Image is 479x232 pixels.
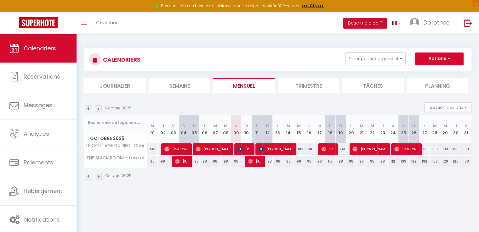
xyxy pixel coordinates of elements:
[88,117,144,128] input: Rechercher un logement...
[402,123,405,129] abbr: S
[398,115,408,143] th: 25
[262,115,273,143] th: 12
[147,115,158,143] th: 01
[367,115,377,143] th: 22
[315,156,325,167] div: 98
[423,123,425,129] abbr: L
[248,155,262,167] span: [PERSON_NAME]
[342,78,404,93] li: Tâches
[294,156,304,167] div: 98
[398,156,408,167] div: 133
[235,123,237,129] abbr: J
[318,123,321,129] abbr: V
[433,123,437,129] abbr: M
[339,123,342,129] abbr: D
[405,12,458,34] a: ... Dorothee
[356,115,367,143] th: 21
[283,115,294,143] th: 14
[210,115,220,143] th: 07
[193,123,196,129] abbr: D
[425,102,471,112] button: Gestion des prix
[294,143,304,155] div: 102
[189,156,199,167] div: 98
[24,101,52,109] span: Messages
[19,17,58,28] img: Super Booking
[410,18,419,27] img: ...
[304,115,315,143] th: 16
[423,19,450,26] span: Dorothee
[450,143,461,155] div: 128
[345,52,406,65] button: Filtrer par hébergement
[283,156,294,167] div: 98
[287,123,290,129] abbr: M
[262,156,273,167] div: 98
[419,115,430,143] th: 27
[464,19,472,27] img: logout
[213,123,217,129] abbr: M
[419,143,430,155] div: 133
[377,115,388,143] th: 23
[450,156,461,167] div: 128
[370,123,374,129] abbr: M
[220,156,231,167] div: 98
[237,143,251,155] span: [PERSON_NAME]
[430,143,440,155] div: 133
[179,115,189,143] th: 04
[158,156,168,167] div: 98
[325,156,335,167] div: 112
[465,123,468,129] abbr: V
[200,115,210,143] th: 06
[440,156,450,167] div: 129
[440,115,450,143] th: 29
[297,123,301,129] abbr: M
[105,105,132,111] p: Octobre 2025
[224,123,228,129] abbr: M
[461,115,471,143] th: 31
[151,123,154,129] abbr: M
[231,115,241,143] th: 09
[273,156,283,167] div: 98
[461,156,471,167] div: 133
[164,143,189,155] span: [PERSON_NAME]
[409,115,419,143] th: 26
[85,156,148,160] span: THE BLACK ROOM – Luxe et détente privée en [GEOGRAPHIC_DATA]
[440,143,450,155] div: 133
[200,156,210,167] div: 98
[101,52,140,67] h3: CALENDRIERS
[259,143,293,155] span: [PERSON_NAME]
[350,123,352,129] abbr: L
[335,115,346,143] th: 19
[329,123,332,129] abbr: S
[158,115,168,143] th: 02
[278,78,339,93] li: Trimestre
[210,156,220,167] div: 98
[352,143,387,155] span: [PERSON_NAME]
[175,155,189,167] span: [PERSON_NAME]
[360,123,363,129] abbr: M
[91,12,123,34] a: Chercher
[461,143,471,155] div: 133
[196,143,230,155] span: [PERSON_NAME]
[321,143,335,155] span: [PERSON_NAME]
[415,52,464,65] button: Actions
[346,115,356,143] th: 20
[419,156,430,167] div: 132
[409,156,419,167] div: 129
[273,115,283,143] th: 13
[394,143,419,155] span: [PERSON_NAME]
[430,156,440,167] div: 132
[430,115,440,143] th: 28
[302,3,324,8] a: >>> ICI <<<<
[412,123,415,129] abbr: D
[388,156,398,167] div: 112
[346,156,356,167] div: 98
[231,156,241,167] div: 98
[256,123,259,129] abbr: S
[450,115,461,143] th: 30
[24,216,60,224] span: Notifications
[294,115,304,143] th: 15
[381,123,384,129] abbr: J
[162,123,164,129] abbr: J
[241,115,252,143] th: 10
